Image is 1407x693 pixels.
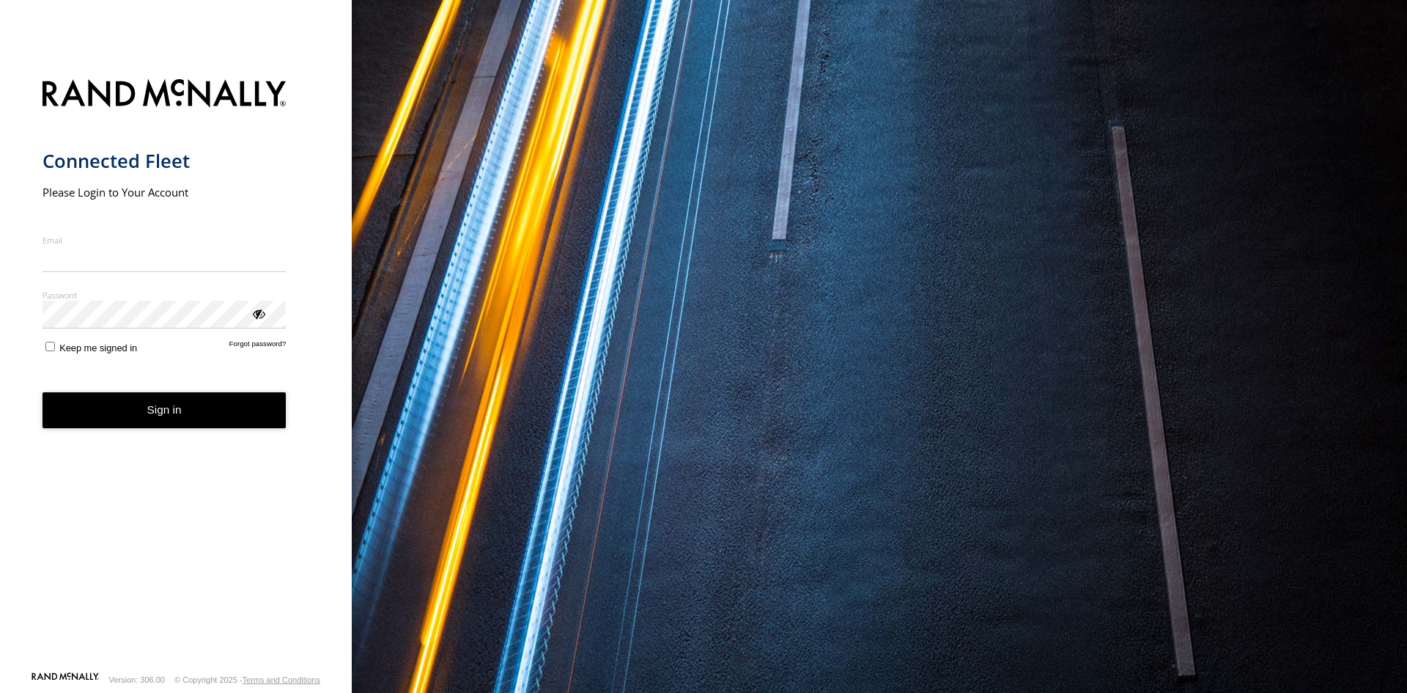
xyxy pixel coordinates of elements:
form: main [43,70,310,671]
a: Visit our Website [32,672,99,687]
img: Rand McNally [43,76,287,114]
h2: Please Login to Your Account [43,185,287,199]
span: Keep me signed in [59,342,137,353]
label: Password [43,290,287,301]
div: © Copyright 2025 - [174,675,320,684]
label: Email [43,235,287,246]
button: Sign in [43,392,287,428]
a: Forgot password? [229,340,287,353]
input: Keep me signed in [45,342,55,351]
div: ViewPassword [251,306,265,320]
h1: Connected Fleet [43,149,287,173]
div: Version: 306.00 [109,675,165,684]
a: Terms and Conditions [243,675,320,684]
